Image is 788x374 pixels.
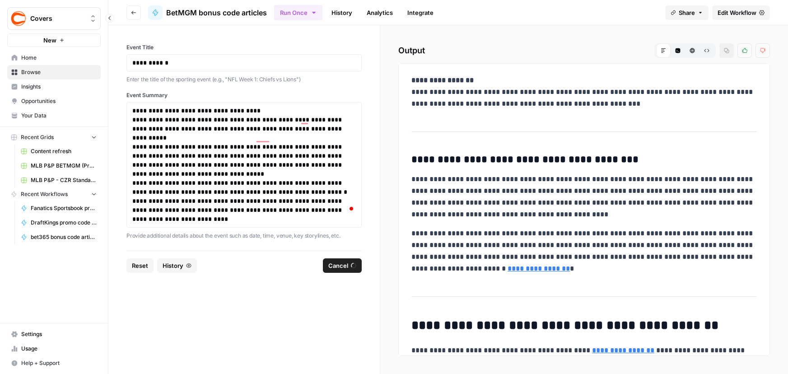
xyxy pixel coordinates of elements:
span: DraftKings promo code articles [31,219,97,227]
span: bet365 bonus code articles [31,233,97,241]
span: Browse [21,68,97,76]
a: Usage [7,341,101,356]
a: Fanatics Sportsbook promo articles [17,201,101,215]
a: Analytics [361,5,398,20]
a: Opportunities [7,94,101,108]
a: Insights [7,79,101,94]
a: Your Data [7,108,101,123]
button: Recent Workflows [7,187,101,201]
button: History [157,258,197,273]
span: MLB P&P BETMGM (Production) Grid [31,162,97,170]
img: Covers Logo [10,10,27,27]
a: MLB P&P - CZR Standard (Production) Grid [17,173,101,187]
span: Fanatics Sportsbook promo articles [31,204,97,212]
label: Event Title [126,43,362,51]
a: BetMGM bonus code articles [148,5,267,20]
a: History [326,5,358,20]
div: To enrich screen reader interactions, please activate Accessibility in Grammarly extension settings [132,106,356,224]
a: bet365 bonus code articles [17,230,101,244]
button: Share [665,5,709,20]
h2: Output [398,43,770,58]
a: Browse [7,65,101,79]
button: Workspace: Covers [7,7,101,30]
span: Edit Workflow [718,8,756,17]
span: Recent Grids [21,133,54,141]
span: Settings [21,330,97,338]
button: New [7,33,101,47]
span: Cancel [328,261,348,270]
span: Help + Support [21,359,97,367]
a: Edit Workflow [712,5,770,20]
p: Enter the title of the sporting event (e.g., "NFL Week 1: Chiefs vs Lions") [126,75,362,84]
span: Home [21,54,97,62]
button: Cancel [323,258,362,273]
span: Share [679,8,695,17]
a: Integrate [402,5,439,20]
span: New [43,36,56,45]
span: MLB P&P - CZR Standard (Production) Grid [31,176,97,184]
span: Your Data [21,112,97,120]
a: Settings [7,327,101,341]
label: Event Summary [126,91,362,99]
span: History [163,261,183,270]
span: Recent Workflows [21,190,68,198]
button: Help + Support [7,356,101,370]
span: BetMGM bonus code articles [166,7,267,18]
a: DraftKings promo code articles [17,215,101,230]
span: Usage [21,345,97,353]
button: Reset [126,258,154,273]
span: Content refresh [31,147,97,155]
a: MLB P&P BETMGM (Production) Grid [17,159,101,173]
span: Opportunities [21,97,97,105]
a: Home [7,51,101,65]
p: Provide additional details about the event such as date, time, venue, key storylines, etc. [126,231,362,240]
a: Content refresh [17,144,101,159]
span: Insights [21,83,97,91]
button: Recent Grids [7,131,101,144]
span: Reset [132,261,148,270]
span: Covers [30,14,85,23]
button: Run Once [274,5,322,20]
